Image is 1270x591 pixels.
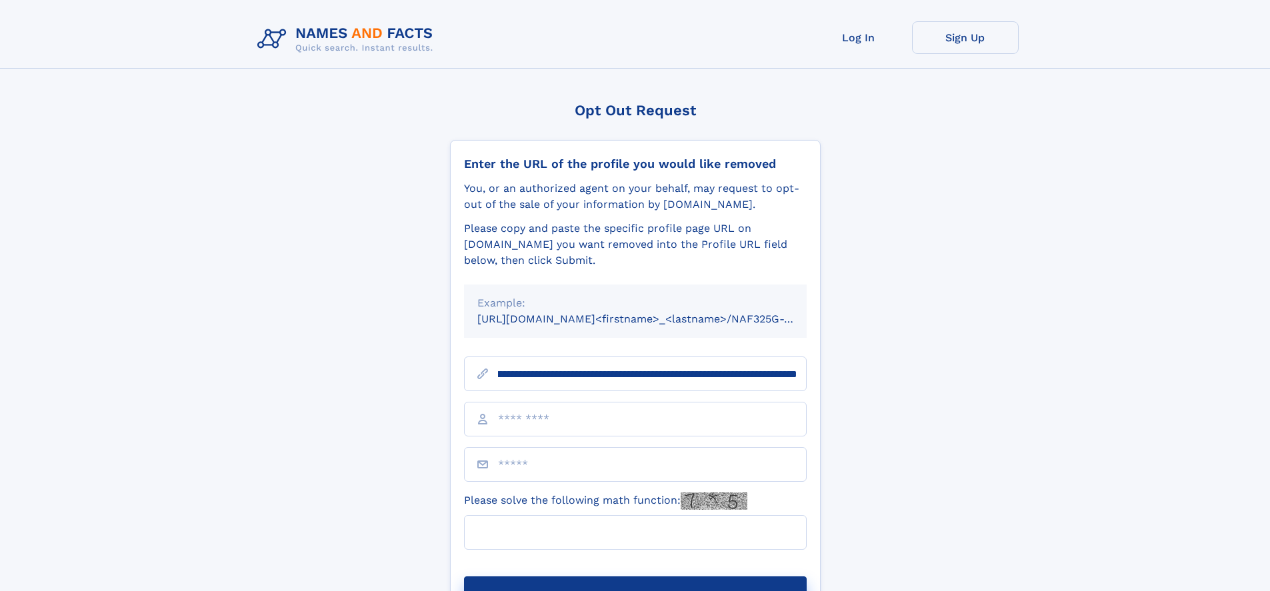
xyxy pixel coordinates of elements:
[477,312,832,325] small: [URL][DOMAIN_NAME]<firstname>_<lastname>/NAF325G-xxxxxxxx
[477,295,793,311] div: Example:
[464,492,747,510] label: Please solve the following math function:
[464,181,807,213] div: You, or an authorized agent on your behalf, may request to opt-out of the sale of your informatio...
[464,157,807,171] div: Enter the URL of the profile you would like removed
[450,102,821,119] div: Opt Out Request
[252,21,444,57] img: Logo Names and Facts
[912,21,1019,54] a: Sign Up
[464,221,807,269] div: Please copy and paste the specific profile page URL on [DOMAIN_NAME] you want removed into the Pr...
[805,21,912,54] a: Log In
